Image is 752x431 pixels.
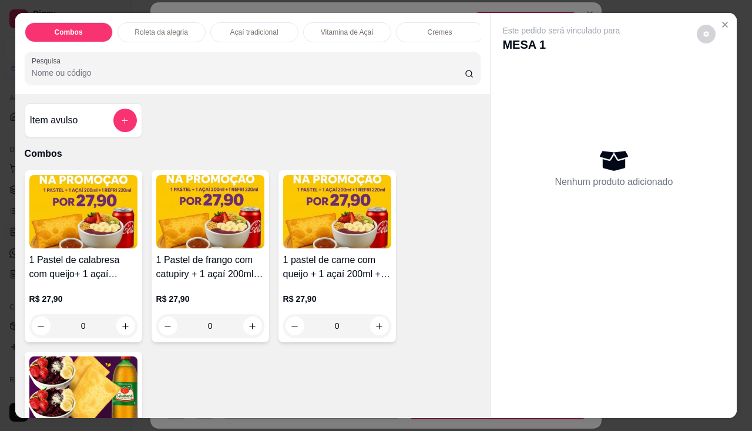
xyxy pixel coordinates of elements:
input: Pesquisa [32,67,465,79]
button: add-separate-item [113,109,137,132]
p: Cremes [428,28,452,37]
label: Pesquisa [32,56,65,66]
p: Roleta da alegria [135,28,188,37]
p: Açaí tradicional [230,28,278,37]
img: product-image [283,175,391,248]
p: Combos [25,147,481,161]
img: product-image [156,175,264,248]
p: Combos [55,28,83,37]
h4: 1 Pastel de frango com catupiry + 1 açaí 200ml + 1 refri lata 220ml [156,253,264,281]
p: Nenhum produto adicionado [555,175,673,189]
p: R$ 27,90 [283,293,391,305]
img: product-image [29,175,137,248]
button: Close [716,15,734,34]
p: R$ 27,90 [29,293,137,305]
h4: 1 pastel de carne com queijo + 1 açaí 200ml + 1 refri lata 220ml [283,253,391,281]
p: Este pedido será vinculado para [502,25,620,36]
h4: Item avulso [30,113,78,127]
p: Vitamina de Açaí [321,28,374,37]
button: decrease-product-quantity [697,25,716,43]
p: R$ 27,90 [156,293,264,305]
h4: 1 Pastel de calabresa com queijo+ 1 açaí 200ml+ 1 refri lata 220ml [29,253,137,281]
p: MESA 1 [502,36,620,53]
img: product-image [29,356,137,430]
